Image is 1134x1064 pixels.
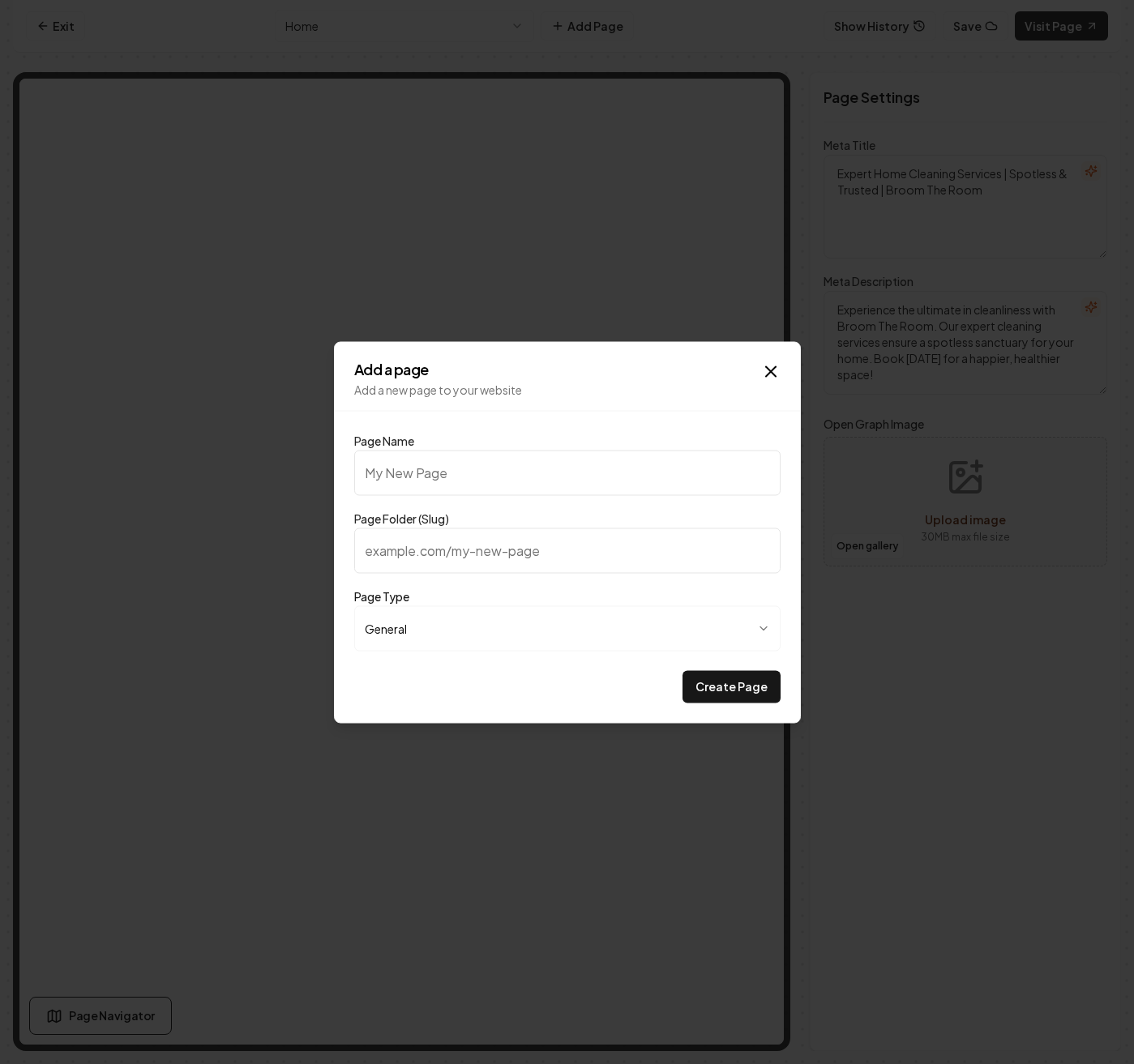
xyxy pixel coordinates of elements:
[354,450,781,495] input: My New Page
[354,361,781,376] h2: Add a page
[354,588,409,603] label: Page Type
[354,511,449,525] label: Page Folder (Slug)
[354,528,781,573] input: example.com/my-new-page
[354,381,781,397] p: Add a new page to your website
[354,433,414,447] label: Page Name
[683,670,781,703] button: Create Page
